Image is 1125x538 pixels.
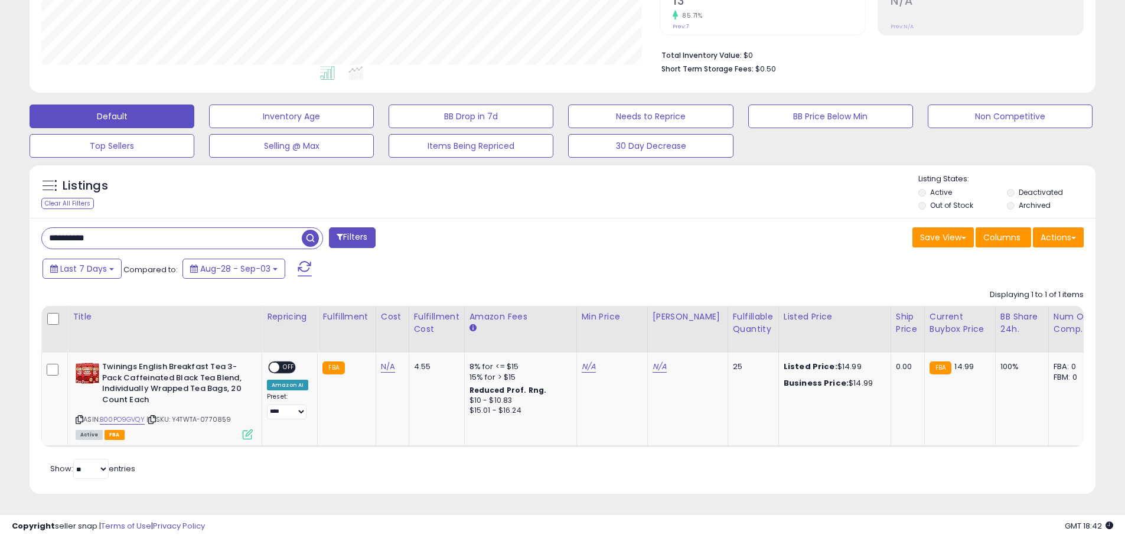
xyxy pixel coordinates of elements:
div: [PERSON_NAME] [653,311,723,323]
div: Title [73,311,257,323]
label: Out of Stock [930,200,973,210]
button: BB Drop in 7d [389,105,553,128]
span: | SKU: Y4TWTA-0770859 [146,415,231,424]
button: Filters [329,227,375,248]
button: Inventory Age [209,105,374,128]
div: $10 - $10.83 [469,396,568,406]
div: Fulfillment Cost [414,311,459,335]
div: Amazon AI [267,380,308,390]
span: Last 7 Days [60,263,107,275]
span: Show: entries [50,463,135,474]
a: Terms of Use [101,520,151,532]
b: Reduced Prof. Rng. [469,385,547,395]
span: 14.99 [954,361,974,372]
div: Num of Comp. [1054,311,1097,335]
div: $14.99 [784,361,882,372]
b: Short Term Storage Fees: [661,64,754,74]
div: Cost [381,311,404,323]
a: N/A [653,361,667,373]
div: 25 [733,361,769,372]
small: FBA [930,361,951,374]
a: N/A [381,361,395,373]
p: Listing States: [918,174,1095,185]
span: FBA [105,430,125,440]
div: BB Share 24h. [1000,311,1044,335]
button: 30 Day Decrease [568,134,733,158]
div: Listed Price [784,311,886,323]
div: Amazon Fees [469,311,572,323]
small: Amazon Fees. [469,323,477,334]
h5: Listings [63,178,108,194]
div: $15.01 - $16.24 [469,406,568,416]
a: B00PO9GVQY [100,415,145,425]
div: 4.55 [414,361,455,372]
span: Columns [983,231,1020,243]
b: Listed Price: [784,361,837,372]
small: FBA [322,361,344,374]
div: Current Buybox Price [930,311,990,335]
div: Displaying 1 to 1 of 1 items [990,289,1084,301]
div: 100% [1000,361,1039,372]
button: Non Competitive [928,105,1093,128]
div: Clear All Filters [41,198,94,209]
div: FBM: 0 [1054,372,1093,383]
span: Compared to: [123,264,178,275]
b: Business Price: [784,377,849,389]
button: Last 7 Days [43,259,122,279]
a: Privacy Policy [153,520,205,532]
button: Needs to Reprice [568,105,733,128]
div: seller snap | | [12,521,205,532]
a: N/A [582,361,596,373]
button: Default [30,105,194,128]
strong: Copyright [12,520,55,532]
div: Min Price [582,311,643,323]
div: 15% for > $15 [469,372,568,383]
span: 2025-09-11 18:42 GMT [1065,520,1113,532]
b: Twinings English Breakfast Tea 3-Pack Caffeinated Black Tea Blend, Individually Wrapped Tea Bags,... [102,361,246,408]
span: OFF [279,363,298,373]
div: Fulfillment [322,311,370,323]
b: Total Inventory Value: [661,50,742,60]
small: Prev: N/A [891,23,914,30]
button: Items Being Repriced [389,134,553,158]
button: Columns [976,227,1031,247]
div: 8% for <= $15 [469,361,568,372]
label: Archived [1019,200,1051,210]
label: Active [930,187,952,197]
div: Preset: [267,393,308,419]
div: $14.99 [784,378,882,389]
div: 0.00 [896,361,915,372]
div: FBA: 0 [1054,361,1093,372]
button: Actions [1033,227,1084,247]
img: 518C6Cc8EuL._SL40_.jpg [76,361,99,385]
button: BB Price Below Min [748,105,913,128]
span: Aug-28 - Sep-03 [200,263,270,275]
div: ASIN: [76,361,253,438]
small: 85.71% [678,11,702,20]
span: $0.50 [755,63,776,74]
button: Aug-28 - Sep-03 [182,259,285,279]
button: Selling @ Max [209,134,374,158]
div: Ship Price [896,311,919,335]
div: Fulfillable Quantity [733,311,774,335]
li: $0 [661,47,1075,61]
div: Repricing [267,311,312,323]
small: Prev: 7 [673,23,689,30]
button: Top Sellers [30,134,194,158]
span: All listings currently available for purchase on Amazon [76,430,103,440]
button: Save View [912,227,974,247]
label: Deactivated [1019,187,1063,197]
